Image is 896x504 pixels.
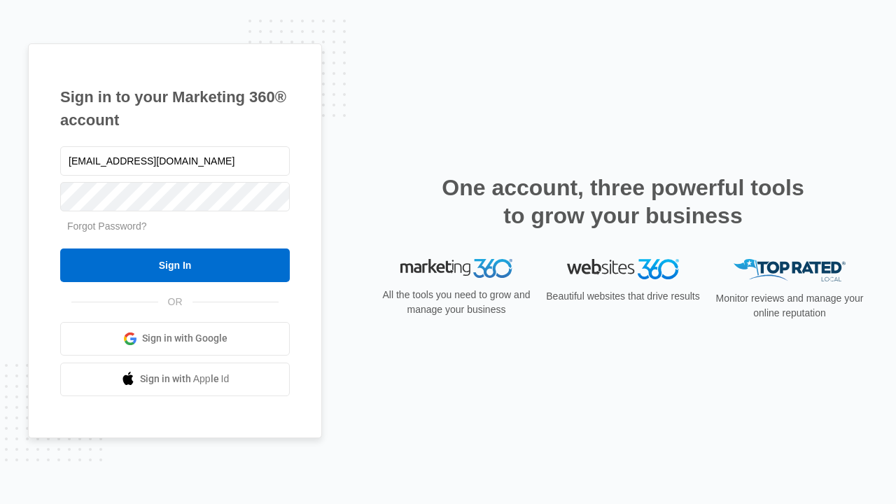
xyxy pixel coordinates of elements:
[400,259,512,279] img: Marketing 360
[140,372,230,386] span: Sign in with Apple Id
[67,220,147,232] a: Forgot Password?
[437,174,808,230] h2: One account, three powerful tools to grow your business
[158,295,192,309] span: OR
[142,331,227,346] span: Sign in with Google
[545,289,701,304] p: Beautiful websites that drive results
[60,85,290,132] h1: Sign in to your Marketing 360® account
[711,291,868,321] p: Monitor reviews and manage your online reputation
[60,322,290,356] a: Sign in with Google
[60,146,290,176] input: Email
[378,288,535,317] p: All the tools you need to grow and manage your business
[567,259,679,279] img: Websites 360
[60,363,290,396] a: Sign in with Apple Id
[734,259,846,282] img: Top Rated Local
[60,248,290,282] input: Sign In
